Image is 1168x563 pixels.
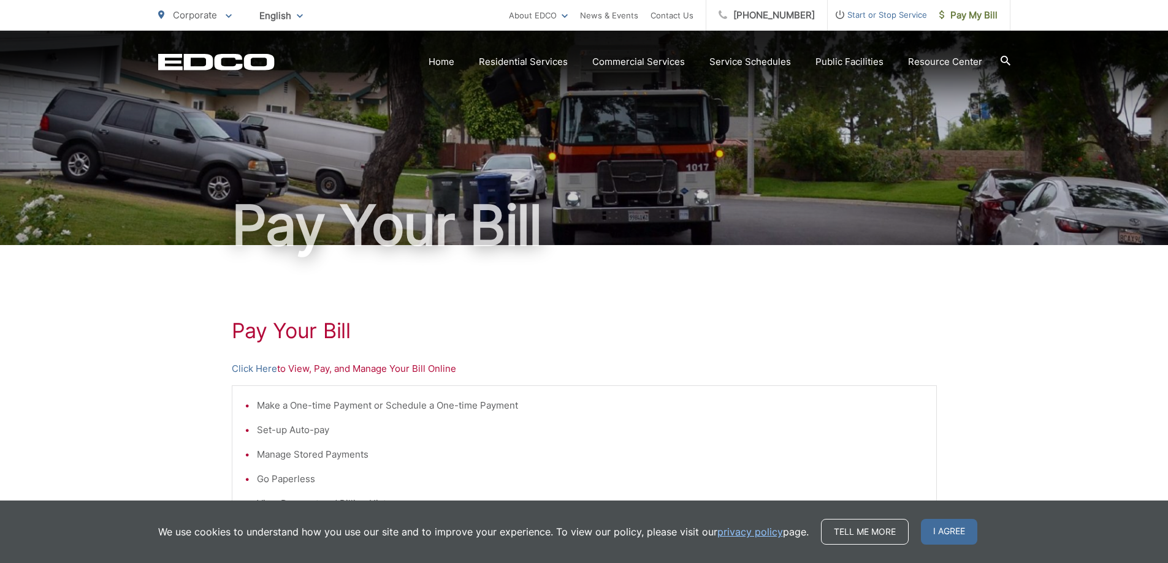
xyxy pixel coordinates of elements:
[158,524,809,539] p: We use cookies to understand how you use our site and to improve your experience. To view our pol...
[921,519,977,545] span: I agree
[479,55,568,69] a: Residential Services
[158,53,275,70] a: EDCD logo. Return to the homepage.
[429,55,454,69] a: Home
[257,447,924,462] li: Manage Stored Payments
[232,319,937,343] h1: Pay Your Bill
[158,195,1010,256] h1: Pay Your Bill
[232,361,277,376] a: Click Here
[257,423,924,437] li: Set-up Auto-pay
[257,472,924,486] li: Go Paperless
[908,55,982,69] a: Resource Center
[173,9,217,21] span: Corporate
[651,8,693,23] a: Contact Us
[717,524,783,539] a: privacy policy
[939,8,998,23] span: Pay My Bill
[815,55,884,69] a: Public Facilities
[592,55,685,69] a: Commercial Services
[580,8,638,23] a: News & Events
[257,398,924,413] li: Make a One-time Payment or Schedule a One-time Payment
[232,361,937,376] p: to View, Pay, and Manage Your Bill Online
[257,496,924,511] li: View Payment and Billing History
[250,5,312,26] span: English
[509,8,568,23] a: About EDCO
[821,519,909,545] a: Tell me more
[709,55,791,69] a: Service Schedules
